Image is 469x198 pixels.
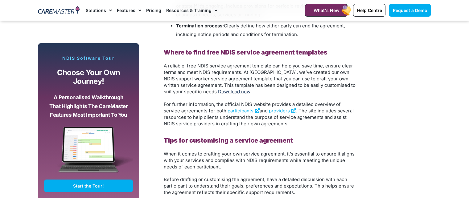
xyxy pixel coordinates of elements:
img: CareMaster Logo [38,6,80,15]
span: Start the Tour! [73,183,104,188]
p: NDIS Software Tour [44,55,133,61]
b: Where to find free NDIS service agreement templates [164,49,327,56]
span: Before drafting or customising the agreement, have a detailed discussion with each participant to... [164,176,354,195]
span: Request a Demo [393,8,427,13]
a: What's New [305,4,348,17]
a: providers [268,108,296,114]
a: Start the Tour! [44,180,133,192]
a: Help Centre [353,4,385,17]
span: Clearly define how either party can end the agreement, including notice periods and conditions fo... [176,23,345,37]
p: A personalised walkthrough that highlights the CareMaster features most important to you [49,93,128,119]
span: participants [228,108,253,114]
span: For further information, the official NDIS website provides a detailed overview of service agreem... [164,101,341,114]
span: When it comes to crafting your own service agreement, it’s essential to ensure it aligns with you... [164,151,355,170]
span: . The site includes several resources to help clients understand the purpose of service agreement... [164,108,354,127]
img: CareMaster Software Mockup on Screen [44,127,133,180]
a: participants [226,108,260,114]
p: Choose your own journey! [49,68,128,86]
a: Request a Demo [389,4,431,17]
a: Download now [218,89,250,95]
span: providers [269,108,290,114]
span: A reliable, free NDIS service agreement template can help you save time, ensure clear terms and m... [164,63,356,95]
b: Tips for customising a service agreement [164,137,293,144]
span: Help Centre [357,8,382,13]
span: What's New [313,8,339,13]
span: and [260,108,268,114]
b: Termination process: [176,23,224,29]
